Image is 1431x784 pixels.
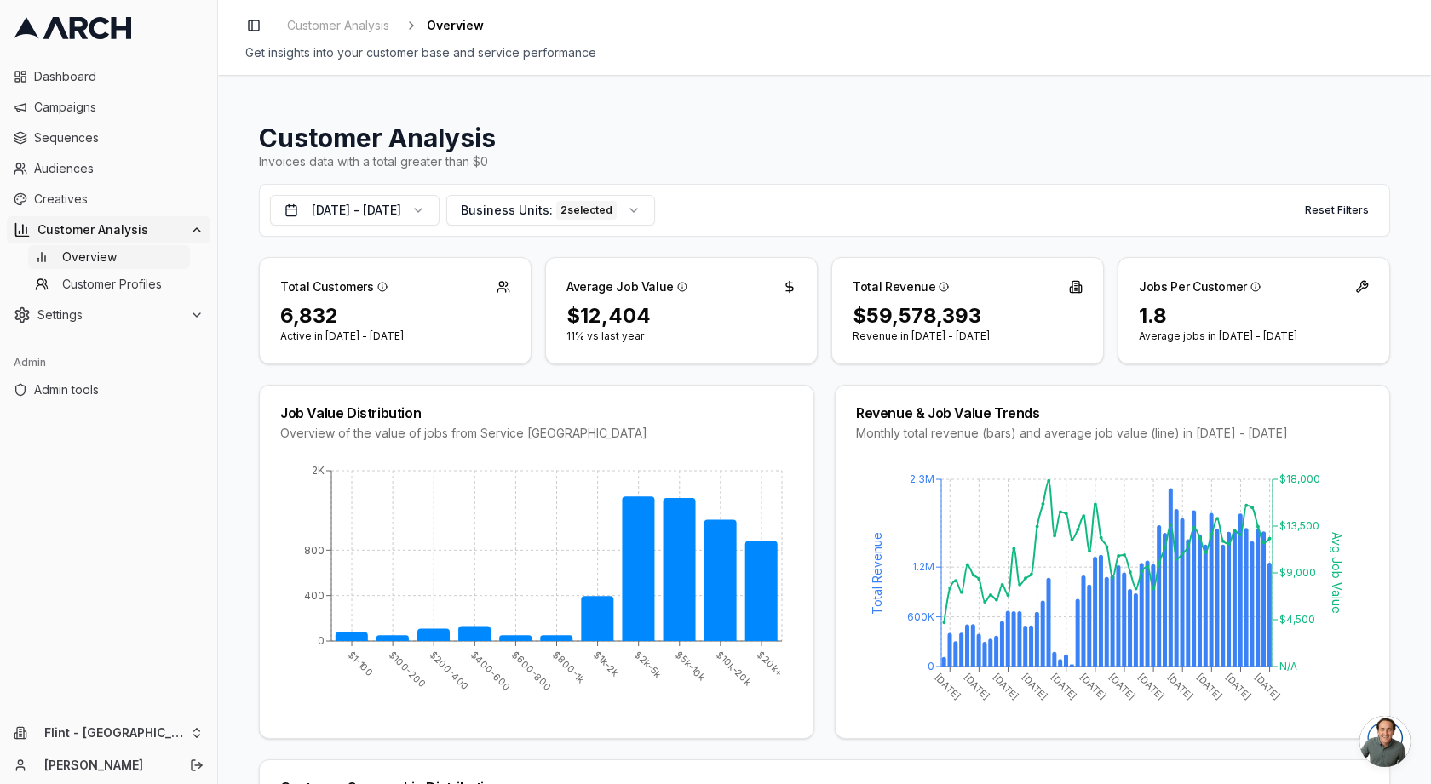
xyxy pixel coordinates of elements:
a: Customer Profiles [28,272,190,296]
tspan: $1-100 [345,649,376,679]
div: Overview of the value of jobs from Service [GEOGRAPHIC_DATA] [280,425,793,442]
tspan: 600K [907,610,934,623]
tspan: $600-800 [509,649,555,694]
span: Business Units: [461,202,553,219]
tspan: $13,500 [1279,519,1319,532]
div: Admin [7,349,210,376]
tspan: $20k+ [755,649,784,678]
div: 2 selected [556,201,617,220]
div: Job Value Distribution [280,406,793,420]
tspan: [DATE] [1164,672,1195,702]
span: Dashboard [34,68,204,85]
div: Monthly total revenue (bars) and average job value (line) in [DATE] - [DATE] [856,425,1369,442]
button: Business Units:2selected [446,195,655,226]
tspan: [DATE] [962,672,992,702]
tspan: [DATE] [991,672,1021,702]
a: Campaigns [7,94,210,121]
tspan: $5k-10k [673,649,709,684]
tspan: Avg Job Value [1330,532,1344,614]
tspan: [DATE] [1020,672,1050,702]
div: $12,404 [566,302,796,329]
p: 11% vs last year [566,329,796,343]
a: Creatives [7,186,210,213]
tspan: $800-1k [550,649,588,686]
p: Revenue in [DATE] - [DATE] [853,329,1083,343]
button: Log out [185,753,209,777]
span: Audiences [34,160,204,177]
span: Customer Profiles [62,276,162,293]
p: Average jobs in [DATE] - [DATE] [1139,329,1369,343]
span: Creatives [34,191,204,208]
tspan: $4,500 [1279,613,1315,626]
div: 1.8 [1139,302,1369,329]
a: Admin tools [7,376,210,403]
tspan: 2.3M [910,472,934,485]
tspan: [DATE] [1106,672,1137,702]
span: Admin tools [34,381,204,398]
tspan: [DATE] [1194,672,1225,702]
span: Campaigns [34,99,204,116]
a: Audiences [7,155,210,182]
div: Total Customers [280,278,388,295]
tspan: [DATE] [1252,672,1283,702]
div: Average Job Value [566,278,687,295]
tspan: [DATE] [933,672,963,702]
tspan: Total Revenue [870,532,884,615]
div: Invoices data with a total greater than $0 [259,153,1390,170]
tspan: $9,000 [1279,566,1316,579]
tspan: $2k-5k [632,649,664,681]
tspan: 0 [928,660,934,672]
h1: Customer Analysis [259,123,1390,153]
tspan: 1.2M [912,560,934,573]
span: Customer Analysis [37,221,183,238]
tspan: $200-400 [428,649,472,693]
button: Reset Filters [1295,197,1379,224]
div: Total Revenue [853,278,949,295]
tspan: 2K [312,464,325,477]
span: Sequences [34,129,204,146]
tspan: $18,000 [1279,472,1320,485]
div: Revenue & Job Value Trends [856,406,1369,420]
span: Overview [427,17,484,34]
tspan: 800 [304,544,325,557]
div: 6,832 [280,302,510,329]
button: [DATE] - [DATE] [270,195,440,226]
a: [PERSON_NAME] [44,757,171,774]
tspan: N/A [1279,660,1297,672]
tspan: 400 [304,589,325,602]
button: Settings [7,301,210,329]
div: Get insights into your customer base and service performance [245,44,1404,61]
tspan: $400-600 [468,649,514,694]
span: Overview [62,249,117,266]
tspan: [DATE] [1078,672,1108,702]
span: Flint - [GEOGRAPHIC_DATA], Heating, Air & Electric [44,725,183,741]
tspan: [DATE] [1049,672,1079,702]
tspan: 0 [318,634,325,647]
nav: breadcrumb [280,14,484,37]
span: Settings [37,306,183,323]
tspan: [DATE] [1135,672,1166,702]
p: Active in [DATE] - [DATE] [280,329,510,343]
button: Customer Analysis [7,216,210,243]
tspan: $100-200 [386,649,428,690]
a: Dashboard [7,63,210,90]
a: Overview [28,245,190,269]
a: Customer Analysis [280,14,396,37]
tspan: [DATE] [1223,672,1254,702]
div: Jobs Per Customer [1139,278,1261,295]
div: $59,578,393 [853,302,1083,329]
button: Flint - [GEOGRAPHIC_DATA], Heating, Air & Electric [7,719,210,747]
tspan: $1k-2k [591,649,622,679]
div: Open chat [1359,716,1411,767]
a: Sequences [7,124,210,152]
tspan: $10k-20k [714,649,754,689]
span: Customer Analysis [287,17,389,34]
